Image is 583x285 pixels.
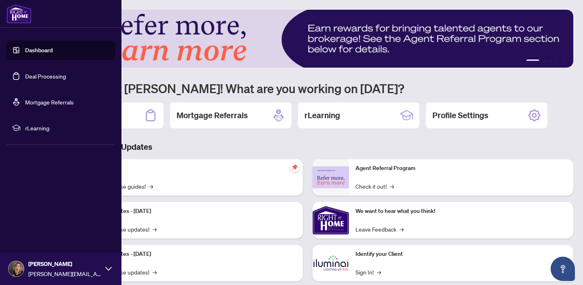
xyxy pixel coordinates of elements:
[85,250,296,259] p: Platform Updates - [DATE]
[42,81,573,96] h1: Welcome back [PERSON_NAME]! What are you working on [DATE]?
[313,166,349,189] img: Agent Referral Program
[526,60,539,63] button: 1
[177,110,248,121] h2: Mortgage Referrals
[6,4,32,23] img: logo
[25,123,109,132] span: rLearning
[290,162,300,172] span: pushpin
[355,268,381,276] a: Sign In!→
[85,207,296,216] p: Platform Updates - [DATE]
[355,225,404,234] a: Leave Feedback→
[551,257,575,281] button: Open asap
[543,60,546,63] button: 2
[25,72,66,80] a: Deal Processing
[304,110,340,121] h2: rLearning
[555,60,559,63] button: 4
[28,259,101,268] span: [PERSON_NAME]
[42,141,573,153] h3: Brokerage & Industry Updates
[153,225,157,234] span: →
[355,207,567,216] p: We want to hear what you think!
[9,261,24,276] img: Profile Icon
[377,268,381,276] span: →
[432,110,488,121] h2: Profile Settings
[313,245,349,281] img: Identify your Client
[42,10,573,68] img: Slide 0
[390,182,394,191] span: →
[25,98,74,106] a: Mortgage Referrals
[85,164,296,173] p: Self-Help
[400,225,404,234] span: →
[355,250,567,259] p: Identify your Client
[153,268,157,276] span: →
[25,47,53,54] a: Dashboard
[28,269,101,278] span: [PERSON_NAME][EMAIL_ADDRESS][DOMAIN_NAME]
[355,182,394,191] a: Check it out!→
[313,202,349,238] img: We want to hear what you think!
[149,182,153,191] span: →
[562,60,565,63] button: 5
[549,60,552,63] button: 3
[355,164,567,173] p: Agent Referral Program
